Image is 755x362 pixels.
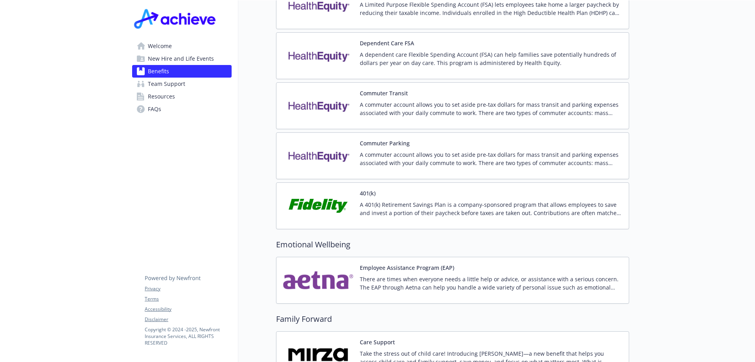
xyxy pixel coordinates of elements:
a: Benefits [132,65,232,78]
p: A dependent care Flexible Spending Account (FSA) can help families save potentially hundreds of d... [360,50,622,67]
button: Commuter Transit [360,89,408,97]
button: Employee Assistance Program (EAP) [360,264,454,272]
span: Team Support [148,78,185,90]
span: Benefits [148,65,169,78]
a: Accessibility [145,306,231,313]
img: Aetna Inc carrier logo [283,264,354,297]
h2: Family Forward [276,313,629,325]
button: 401(k) [360,189,376,197]
span: FAQs [148,103,161,115]
p: Copyright © 2024 - 2025 , Newfront Insurance Services, ALL RIGHTS RESERVED [145,326,231,346]
a: Terms [145,295,231,303]
h2: Emotional Wellbeing [276,239,629,251]
img: Health Equity carrier logo [283,39,354,72]
p: A Limited Purpose Flexible Spending Account (FSA) lets employees take home a larger paycheck by r... [360,0,622,17]
img: Health Equity carrier logo [283,89,354,123]
img: Fidelity Investments carrier logo [283,189,354,223]
a: Welcome [132,40,232,52]
p: A commuter account allows you to set aside pre-tax dollars for mass transit and parking expenses ... [360,150,622,167]
button: Commuter Parking [360,139,410,147]
p: A commuter account allows you to set aside pre-tax dollars for mass transit and parking expenses ... [360,100,622,117]
span: Resources [148,90,175,103]
a: Team Support [132,78,232,90]
button: Care Support [360,338,395,346]
a: FAQs [132,103,232,115]
a: Resources [132,90,232,103]
p: There are times when everyone needs a little help or advice, or assistance with a serious concern... [360,275,622,291]
p: A 401(k) Retirement Savings Plan is a company-sponsored program that allows employees to save and... [360,200,622,217]
img: Health Equity carrier logo [283,139,354,173]
span: Welcome [148,40,172,52]
a: Privacy [145,285,231,292]
button: Dependent Care FSA [360,39,414,47]
span: New Hire and Life Events [148,52,214,65]
a: New Hire and Life Events [132,52,232,65]
a: Disclaimer [145,316,231,323]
